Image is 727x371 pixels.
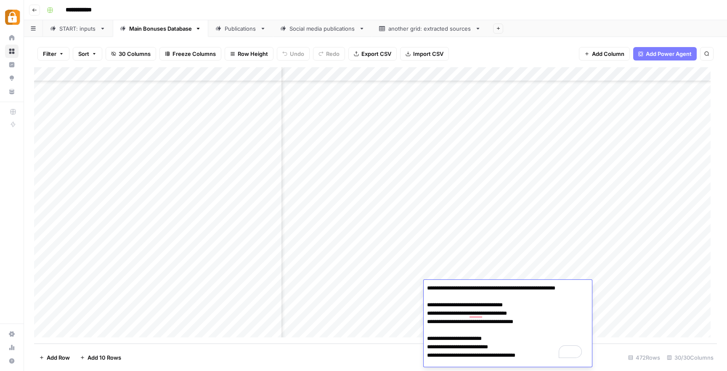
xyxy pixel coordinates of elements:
[633,47,697,61] button: Add Power Agent
[225,24,257,33] div: Publications
[59,24,96,33] div: START: inputs
[159,47,221,61] button: Freeze Columns
[119,50,151,58] span: 30 Columns
[273,20,372,37] a: Social media publications
[348,47,397,61] button: Export CSV
[75,351,126,364] button: Add 10 Rows
[326,50,340,58] span: Redo
[238,50,268,58] span: Row Height
[43,50,56,58] span: Filter
[5,71,19,85] a: Opportunities
[388,24,472,33] div: another grid: extracted sources
[5,7,19,28] button: Workspace: Adzz
[5,58,19,71] a: Insights
[37,47,69,61] button: Filter
[313,47,345,61] button: Redo
[372,20,488,37] a: another grid: extracted sources
[88,353,121,362] span: Add 10 Rows
[78,50,89,58] span: Sort
[5,31,19,45] a: Home
[129,24,192,33] div: Main Bonuses Database
[47,353,70,362] span: Add Row
[277,47,310,61] button: Undo
[208,20,273,37] a: Publications
[400,47,449,61] button: Import CSV
[34,351,75,364] button: Add Row
[592,50,624,58] span: Add Column
[424,282,587,361] textarea: To enrich screen reader interactions, please activate Accessibility in Grammarly extension settings
[172,50,216,58] span: Freeze Columns
[289,24,356,33] div: Social media publications
[5,85,19,98] a: Your Data
[625,351,663,364] div: 472 Rows
[290,50,304,58] span: Undo
[579,47,630,61] button: Add Column
[113,20,208,37] a: Main Bonuses Database
[225,47,273,61] button: Row Height
[5,354,19,368] button: Help + Support
[73,47,102,61] button: Sort
[361,50,391,58] span: Export CSV
[663,351,717,364] div: 30/30 Columns
[106,47,156,61] button: 30 Columns
[5,341,19,354] a: Usage
[5,45,19,58] a: Browse
[43,20,113,37] a: START: inputs
[5,327,19,341] a: Settings
[5,10,20,25] img: Adzz Logo
[413,50,443,58] span: Import CSV
[646,50,692,58] span: Add Power Agent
